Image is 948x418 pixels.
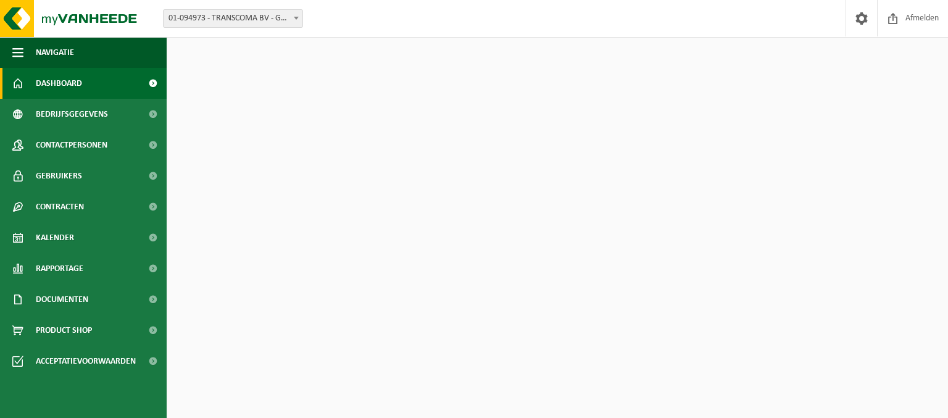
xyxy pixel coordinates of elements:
span: 01-094973 - TRANSCOMA BV - GENK [163,9,303,28]
span: Navigatie [36,37,74,68]
span: Documenten [36,284,88,315]
span: Rapportage [36,253,83,284]
span: Gebruikers [36,161,82,191]
span: Contracten [36,191,84,222]
span: Product Shop [36,315,92,346]
span: 01-094973 - TRANSCOMA BV - GENK [164,10,302,27]
span: Acceptatievoorwaarden [36,346,136,377]
span: Bedrijfsgegevens [36,99,108,130]
span: Kalender [36,222,74,253]
span: Contactpersonen [36,130,107,161]
span: Dashboard [36,68,82,99]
